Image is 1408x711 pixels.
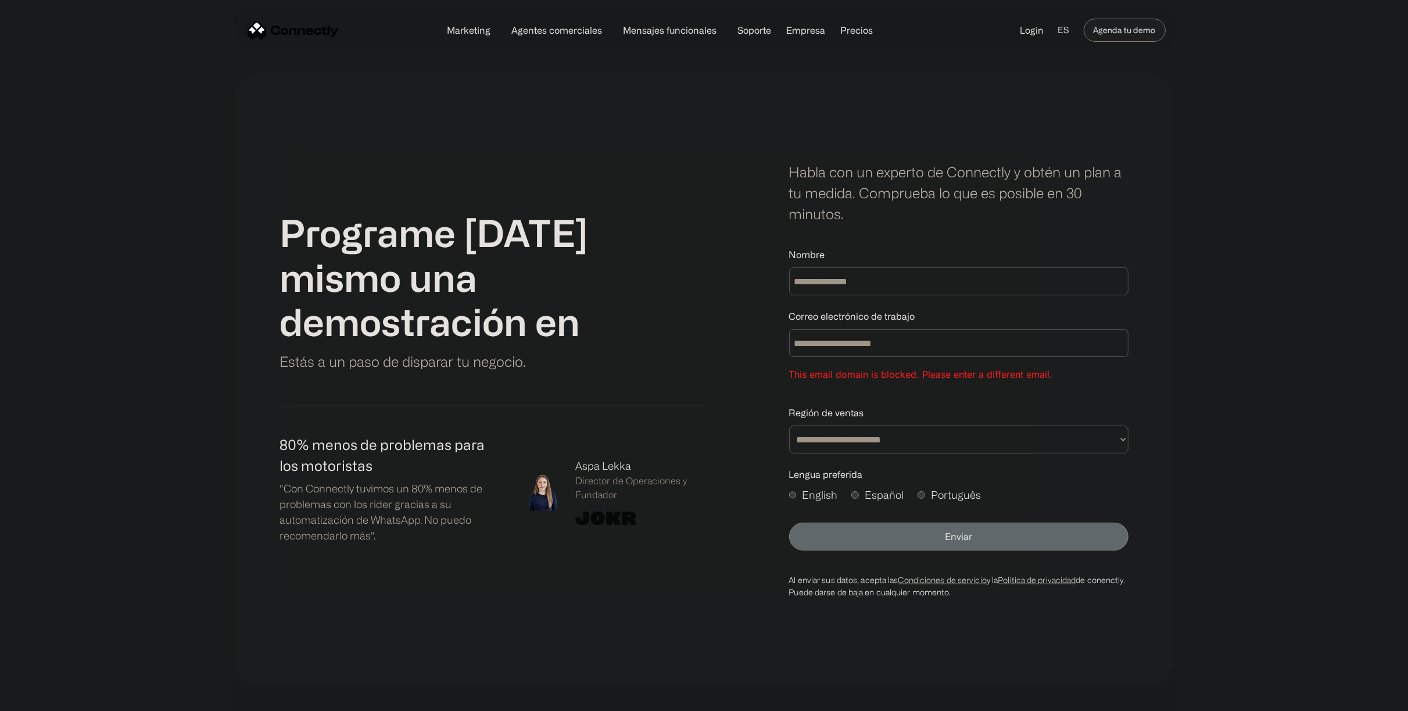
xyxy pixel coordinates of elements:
div: Habla con un experto de Connectly y obtén un plan a tu medida. Comprueba lo que es posible en 30 ... [789,162,1128,224]
div: Al enviar sus datos, acepta las y la de conenctly. Puede darse de baja en cualquier momento. [789,574,1128,598]
div: Empresa [786,22,825,38]
div: Director de Operaciones y Fundador [575,474,704,502]
input: English [789,491,797,499]
h1: Programe [DATE] mismo una demostración en [280,210,704,344]
a: Política de privacidad [998,576,1076,584]
a: Condiciones de servicio [898,576,987,584]
a: Mensajes funcionales [614,26,726,35]
label: Nombre [789,248,1128,262]
a: Marketing [438,26,500,35]
a: Login [1011,22,1054,39]
div: Empresa [783,22,829,38]
h1: 80% menos de problemas para los motoristas [280,434,501,476]
aside: Language selected: Español [12,689,70,707]
ul: Language list [23,691,70,707]
label: Español [851,487,904,503]
p: This email domain is blocked. Please enter a different email. [789,366,1128,383]
div: es [1054,22,1084,39]
p: Estás a un paso de disparar tu negocio. [280,351,526,372]
input: Español [851,491,859,499]
label: Correo electrónico de trabajo [789,309,1128,323]
a: Agentes comerciales [502,26,611,35]
input: Português [918,491,925,499]
a: Soporte [728,26,780,35]
a: home [248,22,339,39]
label: English [789,487,838,503]
label: Región de ventas [789,406,1128,420]
button: Enviar [789,523,1128,551]
label: Lengua preferida [789,467,1128,481]
a: Agenda tu demo [1084,19,1166,42]
label: Português [918,487,981,503]
a: Precios [831,26,882,35]
div: Aspa Lekka [575,458,704,474]
p: "Con Connectly tuvimos un 80% menos de problemas con los rider gracias a su automatización de Wha... [280,481,501,544]
div: es [1058,22,1070,39]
